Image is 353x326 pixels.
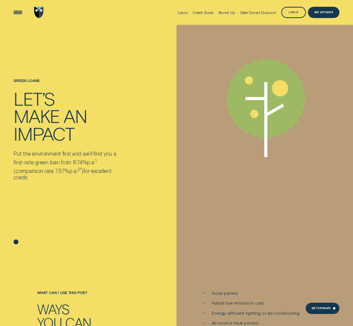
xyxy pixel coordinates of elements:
[178,11,188,15] div: Loans
[14,90,121,142] h4: Let’s make an impact
[212,291,238,296] span: Solar panels
[69,167,77,174] span: p.a.
[240,11,276,15] div: Debt Consol Discount
[12,7,24,18] button: Open Menu
[95,158,97,163] sup: 1
[212,300,264,306] span: Hybrid low emission cars
[64,107,87,124] div: an
[87,159,95,165] span: p.a.
[34,7,44,18] img: Wisr
[308,7,339,18] a: Get Estimate
[281,7,306,18] button: Log in
[14,167,15,174] span: (
[212,311,300,316] span: Energy-efficient lighting or air conditioning
[212,320,259,326] span: Air source heat pumps
[14,79,121,90] h1: Green Loans
[87,159,95,165] span: Per Annum
[35,291,153,295] div: What can I use this for?
[69,167,77,174] span: Per Annum
[82,167,83,174] span: )
[306,303,339,314] a: Get Estimate
[14,90,55,107] div: Let’s
[193,11,213,15] div: Credit Score
[218,11,235,15] div: Round Up
[14,125,74,142] div: impact
[14,150,121,181] p: Put the environment first and we’ll find you a first-rate green loan from 6.74% comparison rate 7...
[14,107,59,124] div: make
